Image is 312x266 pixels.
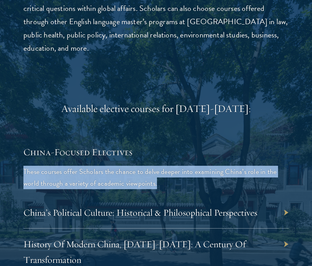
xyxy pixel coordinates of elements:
[23,145,289,159] h5: China-Focused Electives
[23,207,257,218] a: China’s Political Culture: Historical & Philosophical Perspectives
[23,238,246,266] a: History Of Modern China, [DATE]-[DATE]: A Century Of Transformation
[23,101,289,116] div: Available elective courses for [DATE]-[DATE]:
[23,166,289,189] p: These courses offer Scholars the chance to delve deeper into examining China’s role in the world ...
